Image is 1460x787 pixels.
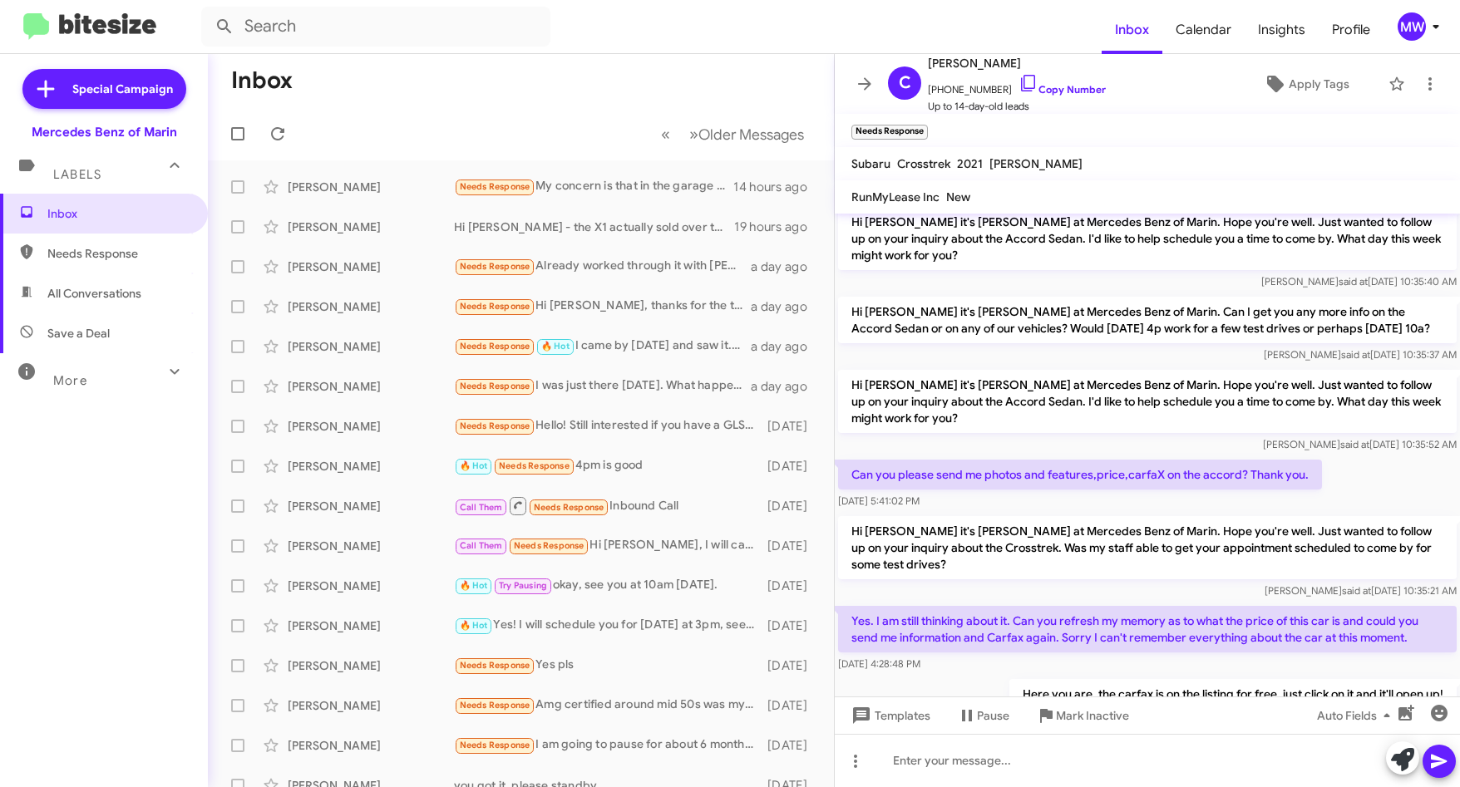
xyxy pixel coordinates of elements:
div: okay, see you at 10am [DATE]. [454,576,763,595]
input: Search [201,7,550,47]
div: Mercedes Benz of Marin [32,124,177,140]
button: Auto Fields [1304,701,1410,730]
button: Pause [944,701,1023,730]
span: Needs Response [460,181,530,192]
span: Needs Response [460,421,530,431]
span: [PERSON_NAME] [989,156,1083,171]
div: [PERSON_NAME] [288,617,454,634]
span: Needs Response [460,700,530,711]
h1: Inbox [231,67,293,94]
span: [PERSON_NAME] [DATE] 10:35:52 AM [1263,438,1457,450]
span: Needs Response [460,341,530,352]
span: All Conversations [47,285,141,302]
div: Yes! I will schedule you for [DATE] at 3pm, see you then. [454,616,763,635]
div: [PERSON_NAME] [288,378,454,395]
div: a day ago [751,298,821,315]
span: said at [1342,584,1371,597]
div: Hi [PERSON_NAME] - the X1 actually sold over the weekend, sorry! Good luck in your search. [454,219,734,235]
span: 🔥 Hot [460,620,488,631]
div: [PERSON_NAME] [288,737,454,754]
span: Inbox [1102,6,1162,54]
span: [PHONE_NUMBER] [928,73,1106,98]
button: Mark Inactive [1023,701,1142,730]
span: Subaru [851,156,890,171]
span: Inbox [47,205,189,222]
span: Mark Inactive [1056,701,1129,730]
button: Previous [651,117,680,151]
span: said at [1341,348,1370,361]
div: [DATE] [763,538,821,554]
span: Needs Response [514,540,584,551]
span: Needs Response [460,660,530,671]
span: Call Them [460,502,503,513]
div: Already worked through it with [PERSON_NAME]. Unfortunately, it won't work out for me, but I do g... [454,257,751,276]
span: Special Campaign [72,81,173,97]
div: [PERSON_NAME] [288,697,454,714]
div: MW [1398,12,1426,41]
span: Needs Response [460,301,530,312]
div: [PERSON_NAME] [288,219,454,235]
p: Hi [PERSON_NAME] it's [PERSON_NAME] at Mercedes Benz of Marin. Hope you're well. Just wanted to f... [838,207,1457,270]
span: Older Messages [698,125,804,144]
div: I am going to pause for about 6 months but thank you. [454,735,763,755]
div: I came by [DATE] and saw it. Going to pass thanks. [454,337,751,356]
div: 14 hours ago [733,179,821,195]
div: [DATE] [763,617,821,634]
span: Needs Response [499,460,570,471]
span: Save a Deal [47,325,110,342]
p: Yes. I am still thinking about it. Can you refresh my memory as to what the price of this car is ... [838,606,1457,652]
button: Apply Tags [1231,69,1380,99]
div: [DATE] [763,737,821,754]
div: [PERSON_NAME] [288,258,454,275]
div: 4pm is good [454,456,763,475]
div: Hi [PERSON_NAME], I will call you [DATE] .. [454,536,763,555]
div: Amg certified around mid 50s was my sweet spot...that was a really good deal u had on that other one [454,696,763,715]
span: said at [1339,275,1368,288]
span: New [946,189,970,204]
span: Needs Response [534,502,604,513]
span: Needs Response [47,245,189,262]
button: Next [679,117,814,151]
div: [DATE] [763,458,821,475]
span: Needs Response [460,740,530,750]
span: 🔥 Hot [460,580,488,591]
span: [PERSON_NAME] [DATE] 10:35:37 AM [1264,348,1457,361]
span: said at [1340,438,1369,450]
span: Apply Tags [1289,69,1349,99]
div: [PERSON_NAME] [288,498,454,514]
span: « [661,124,670,145]
span: Call Them [460,540,503,551]
div: [PERSON_NAME] [288,458,454,475]
p: Here you are, the carfax is on the listing for free, just click on it and it'll open up! [1009,679,1457,709]
nav: Page navigation example [652,117,814,151]
span: 2021 [957,156,983,171]
button: Templates [835,701,944,730]
div: 19 hours ago [734,219,821,235]
div: My concern is that in the garage where I park, I have a close wall on one side of my car and a ca... [454,177,733,196]
div: [DATE] [763,418,821,435]
a: Copy Number [1019,83,1106,96]
span: [PERSON_NAME] [DATE] 10:35:21 AM [1265,584,1457,597]
a: Special Campaign [22,69,186,109]
span: [PERSON_NAME] [928,53,1106,73]
div: [PERSON_NAME] [288,578,454,594]
a: Insights [1245,6,1319,54]
span: [DATE] 4:28:48 PM [838,657,920,670]
span: Up to 14-day-old leads [928,98,1106,115]
div: [DATE] [763,697,821,714]
div: Inbound Call [454,495,763,516]
span: Labels [53,167,101,182]
span: Pause [977,701,1009,730]
span: [DATE] 5:41:02 PM [838,494,920,507]
div: Hello! Still interested if you have a GLS450 executive rear and exclusive trim. Let me know [454,416,763,435]
span: 🔥 Hot [460,460,488,471]
div: a day ago [751,338,821,355]
a: Profile [1319,6,1384,54]
div: [PERSON_NAME] [288,298,454,315]
div: [PERSON_NAME] [288,418,454,435]
p: Can you please send me photos and features,price,carfaX on the accord? Thank you. [838,460,1322,489]
span: 🔥 Hot [541,341,570,352]
div: I was just there [DATE]. What happened to [PERSON_NAME] and [PERSON_NAME]? [454,376,751,396]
